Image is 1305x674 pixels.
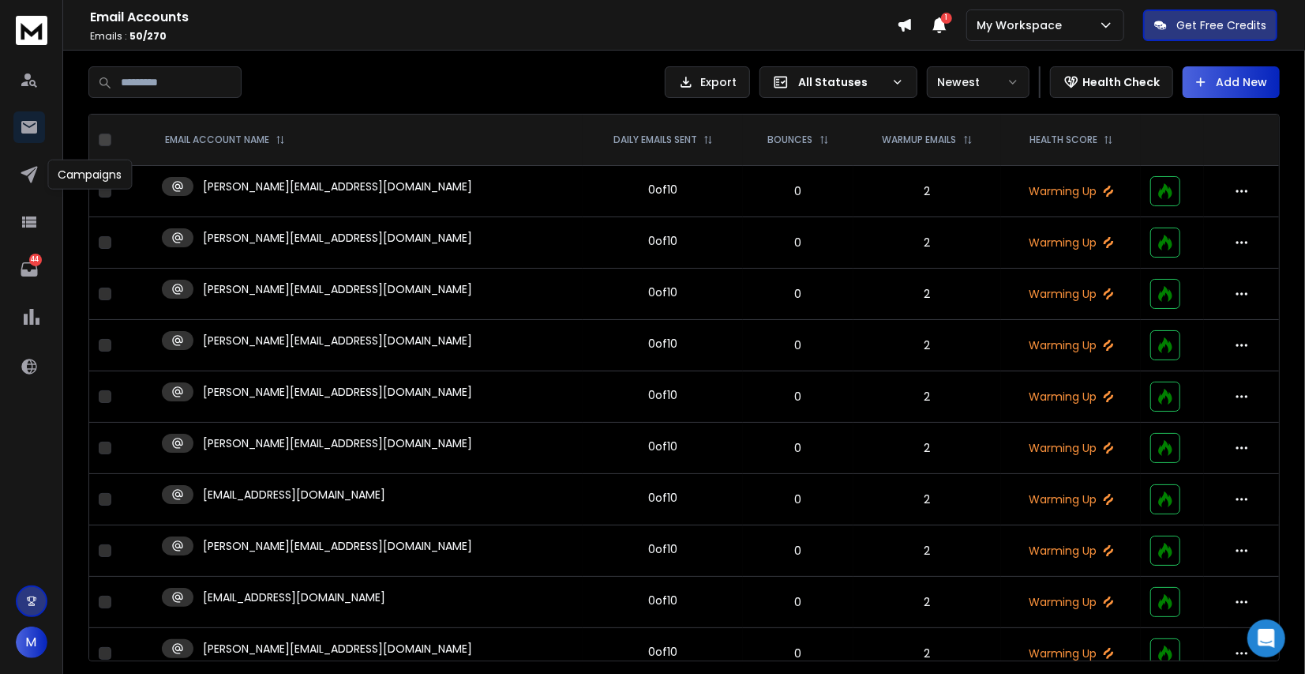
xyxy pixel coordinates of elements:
[613,134,697,146] p: DAILY EMAILS SENT
[1011,337,1131,353] p: Warming Up
[47,160,132,190] div: Campaigns
[648,233,677,249] div: 0 of 10
[203,179,472,194] p: [PERSON_NAME][EMAIL_ADDRESS][DOMAIN_NAME]
[648,336,677,352] div: 0 of 10
[752,543,844,559] p: 0
[1011,594,1131,610] p: Warming Up
[853,371,1001,423] td: 2
[1050,66,1173,98] button: Health Check
[752,594,844,610] p: 0
[648,387,677,403] div: 0 of 10
[1143,9,1277,41] button: Get Free Credits
[203,281,472,297] p: [PERSON_NAME][EMAIL_ADDRESS][DOMAIN_NAME]
[16,627,47,658] button: M
[853,525,1001,577] td: 2
[203,435,472,451] p: [PERSON_NAME][EMAIL_ADDRESS][DOMAIN_NAME]
[1183,66,1280,98] button: Add New
[941,13,952,24] span: 1
[648,490,677,506] div: 0 of 10
[203,333,472,348] p: [PERSON_NAME][EMAIL_ADDRESS][DOMAIN_NAME]
[1011,286,1131,302] p: Warming Up
[768,134,813,146] p: BOUNCES
[752,491,844,507] p: 0
[90,30,897,43] p: Emails :
[1176,17,1266,33] p: Get Free Credits
[203,538,472,554] p: [PERSON_NAME][EMAIL_ADDRESS][DOMAIN_NAME]
[853,423,1001,474] td: 2
[1011,183,1131,199] p: Warming Up
[648,541,677,557] div: 0 of 10
[752,440,844,456] p: 0
[1029,134,1097,146] p: HEALTH SCORE
[1011,389,1131,405] p: Warming Up
[752,646,844,661] p: 0
[853,320,1001,371] td: 2
[1247,619,1285,657] div: Open Intercom Messenger
[203,230,472,246] p: [PERSON_NAME][EMAIL_ADDRESS][DOMAIN_NAME]
[927,66,1029,98] button: Newest
[1011,440,1131,456] p: Warming Up
[90,8,897,27] h1: Email Accounts
[853,269,1001,320] td: 2
[752,235,844,250] p: 0
[1011,235,1131,250] p: Warming Up
[752,337,844,353] p: 0
[752,389,844,405] p: 0
[853,217,1001,269] td: 2
[648,182,677,198] div: 0 of 10
[16,16,47,45] img: logo
[13,254,45,285] a: 44
[203,487,385,503] p: [EMAIL_ADDRESS][DOMAIN_NAME]
[798,74,885,90] p: All Statuses
[648,593,677,608] div: 0 of 10
[1011,491,1131,507] p: Warming Up
[1011,543,1131,559] p: Warming Up
[203,641,472,657] p: [PERSON_NAME][EMAIL_ADDRESS][DOMAIN_NAME]
[129,29,167,43] span: 50 / 270
[648,439,677,454] div: 0 of 10
[203,589,385,605] p: [EMAIL_ADDRESS][DOMAIN_NAME]
[648,284,677,300] div: 0 of 10
[1011,646,1131,661] p: Warming Up
[752,286,844,302] p: 0
[853,474,1001,525] td: 2
[853,577,1001,628] td: 2
[203,384,472,400] p: [PERSON_NAME][EMAIL_ADDRESS][DOMAIN_NAME]
[165,134,285,146] div: EMAIL ACCOUNT NAME
[665,66,750,98] button: Export
[977,17,1068,33] p: My Workspace
[29,254,42,266] p: 44
[883,134,957,146] p: WARMUP EMAILS
[853,166,1001,217] td: 2
[752,183,844,199] p: 0
[1082,74,1160,90] p: Health Check
[648,644,677,660] div: 0 of 10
